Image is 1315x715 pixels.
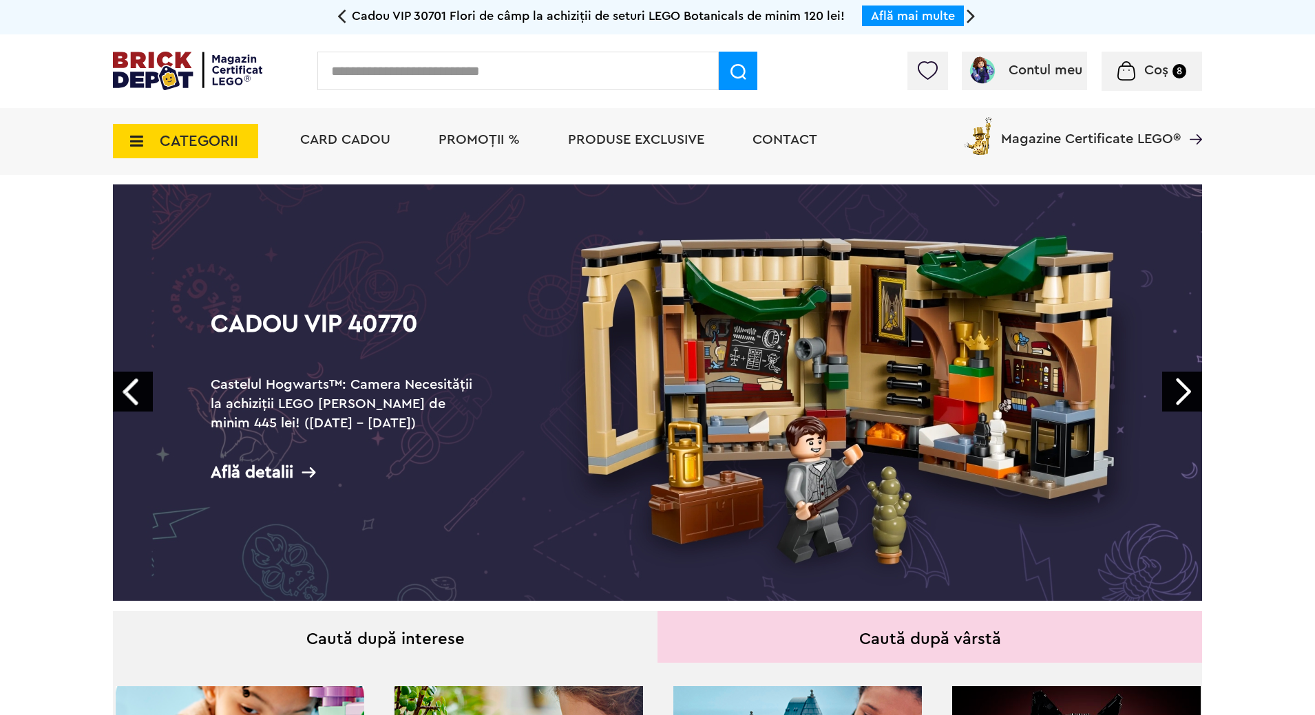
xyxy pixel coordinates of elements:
small: 8 [1172,64,1186,78]
h1: Cadou VIP 40770 [211,312,486,361]
div: Află detalii [211,464,486,481]
a: Produse exclusive [568,133,704,147]
a: Află mai multe [871,10,955,22]
a: PROMOȚII % [439,133,520,147]
a: Contact [753,133,817,147]
a: Cadou VIP 40770Castelul Hogwarts™: Camera Necesității la achiziții LEGO [PERSON_NAME] de minim 44... [113,184,1202,601]
div: Caută după vârstă [657,611,1202,663]
div: Caută după interese [113,611,657,663]
a: Next [1162,372,1202,412]
a: Magazine Certificate LEGO® [1181,114,1202,128]
span: Contul meu [1009,63,1082,77]
span: Cadou VIP 30701 Flori de câmp la achiziții de seturi LEGO Botanicals de minim 120 lei! [352,10,845,22]
h2: Castelul Hogwarts™: Camera Necesității la achiziții LEGO [PERSON_NAME] de minim 445 lei! ([DATE] ... [211,375,486,433]
a: Card Cadou [300,133,390,147]
span: Magazine Certificate LEGO® [1001,114,1181,146]
span: Coș [1144,63,1168,77]
a: Prev [113,372,153,412]
a: Contul meu [967,63,1082,77]
span: CATEGORII [160,134,238,149]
